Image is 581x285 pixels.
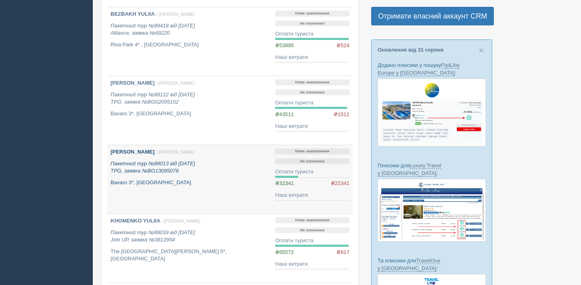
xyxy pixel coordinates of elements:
[378,179,486,241] img: luxury-travel-%D0%BF%D0%BE%D0%B4%D0%B1%D0%BE%D1%80%D0%BA%D0%B0-%D1%81%D1%80%D0%BC-%D0%B4%D0%BB%D1...
[275,158,349,164] p: Не оплачено
[111,110,269,118] p: Bavaro 3*, [GEOGRAPHIC_DATA]
[111,80,155,86] b: [PERSON_NAME]
[275,260,349,268] div: Наші витрати
[275,89,349,96] p: Не оплачено
[275,123,349,130] div: Наші витрати
[378,162,486,177] p: Плюсики для :
[371,7,494,25] a: Отримати власний аккаунт CRM
[275,217,349,223] p: Нове замовлення
[111,149,155,155] b: [PERSON_NAME]
[378,47,443,53] a: Оновлення від 31 серпня
[275,79,349,85] p: Нове замовлення
[378,61,486,77] p: Додано плюсики у пошуку :
[275,54,349,61] div: Наші витрати
[479,46,484,54] button: Close
[275,227,349,233] p: Не оплачено
[111,179,269,187] p: Bavaro 3*, [GEOGRAPHIC_DATA]
[275,30,349,38] div: Оплати туриста
[111,218,160,224] b: KHOMENKO YULIIA
[107,7,272,76] a: BEZBAKH YULIIA / [PERSON_NAME] Пакетний тур №89418 від [DATE]Alliance, заявка №69220 Riva Park 4*...
[111,160,195,174] i: Пакетний тур №89013 від [DATE] TPG, заявка №BG13095079
[275,148,349,154] p: Нове замовлення
[336,249,349,256] span: ₴817
[111,41,269,49] p: Riva Park 4* , [GEOGRAPHIC_DATA]
[275,111,294,117] span: ₴43511
[111,11,155,17] b: BEZBAKH YULIIA
[378,79,486,146] img: fly-joy-de-proposal-crm-for-travel-agency.png
[156,150,194,154] span: / [PERSON_NAME]
[479,46,484,55] span: ×
[162,218,200,223] span: / [PERSON_NAME]
[331,180,349,187] span: ₴22341
[107,214,272,283] a: KHOMENKO YULIIA / [PERSON_NAME] Пакетний тур №89039 від [DATE]Join UP, заявка №3813954 The [GEOGR...
[275,42,294,48] span: ₴53895
[156,81,194,85] span: / [PERSON_NAME]
[275,168,349,176] div: Оплати туриста
[336,42,349,50] span: ₴524
[275,191,349,199] div: Наші витрати
[275,237,349,245] div: Оплати туриста
[275,21,349,27] p: Не оплачено
[111,92,195,105] i: Пакетний тур №89122 від [DATE] TPG, заявка №BG02095102
[378,162,441,177] a: Luxury Travel у [GEOGRAPHIC_DATA]
[275,249,294,255] span: ₴65572
[378,257,486,272] p: Та плюсики для :
[111,248,269,263] p: The [GEOGRAPHIC_DATA][PERSON_NAME] 5*, [GEOGRAPHIC_DATA]
[378,258,440,272] a: TravelOne у [GEOGRAPHIC_DATA]
[275,99,349,107] div: Оплати туриста
[378,62,460,76] a: Fly&Joy Europe у [GEOGRAPHIC_DATA]
[107,76,272,145] a: [PERSON_NAME] / [PERSON_NAME] Пакетний тур №89122 від [DATE]TPG, заявка №BG02095102 Bavaro 3*, [G...
[275,180,294,186] span: ₴32341
[111,229,195,243] i: Пакетний тур №89039 від [DATE] Join UP, заявка №3813954
[275,10,349,17] p: Нове замовлення
[111,23,195,36] i: Пакетний тур №89418 від [DATE] Alliance, заявка №69220
[334,111,349,119] span: ₴1511
[156,12,194,17] span: / [PERSON_NAME]
[107,145,272,214] a: [PERSON_NAME] / [PERSON_NAME] Пакетний тур №89013 від [DATE]TPG, заявка №BG13095079 Bavaro 3*, [G...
